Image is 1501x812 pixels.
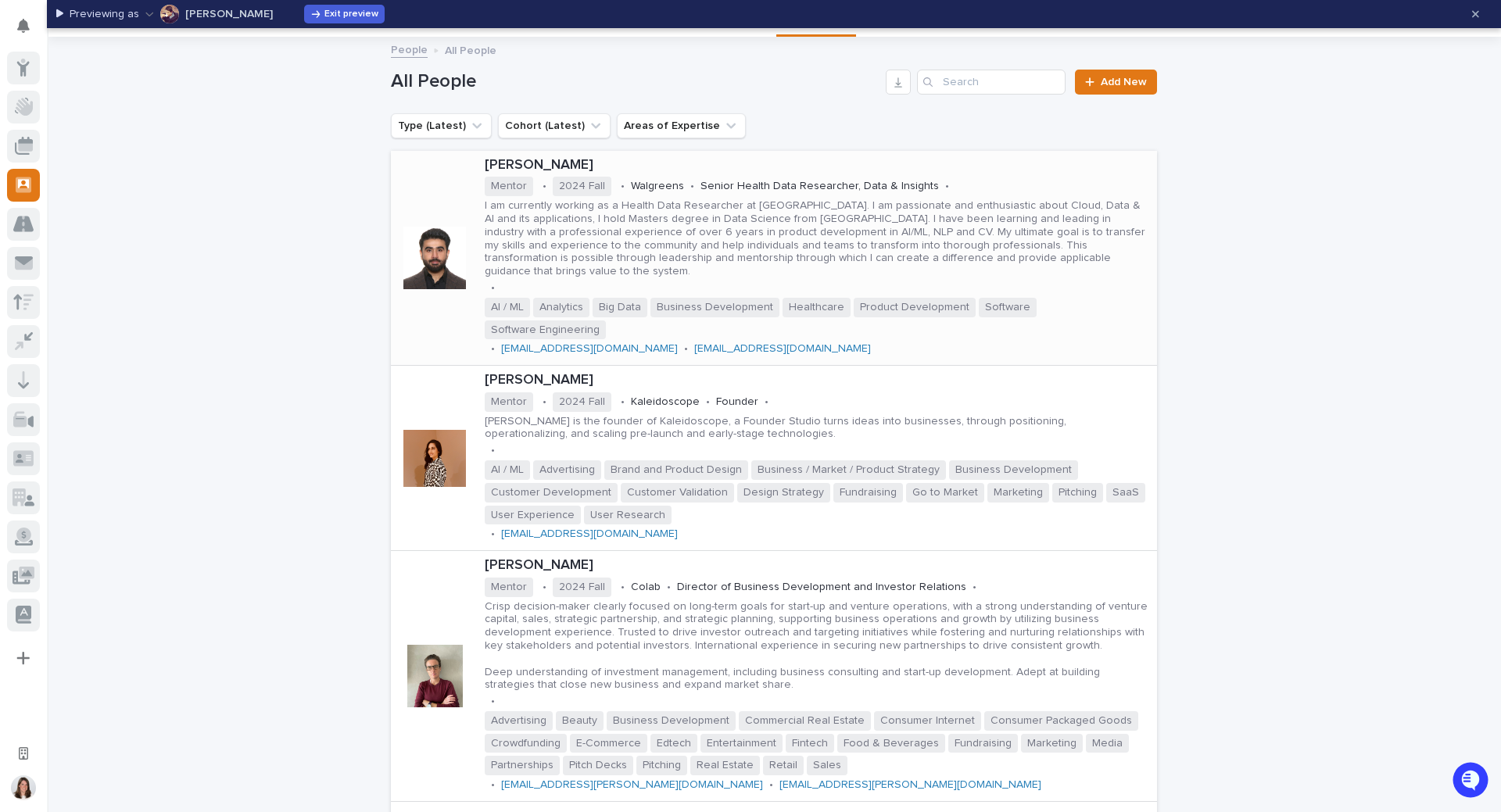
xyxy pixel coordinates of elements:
span: Consumer Internet [874,711,981,731]
p: • [543,395,546,409]
span: Marketing [987,483,1049,503]
p: • [491,528,495,541]
span: Pitch Decks [563,756,633,775]
button: Type (Latest) [391,113,492,138]
button: Notifications [7,9,40,42]
p: Walgreens [631,180,684,193]
iframe: Open customer support [1451,760,1493,803]
button: Cohort (Latest) [498,113,611,138]
span: Exit preview [324,9,378,19]
span: Crowdfunding [485,734,567,753]
span: Pitching [1052,483,1103,503]
span: Advertising [485,711,553,731]
p: Director of Business Development and Investor Relations [677,581,966,594]
span: Entertainment [700,734,783,753]
div: We're available if you need us! [53,190,198,202]
span: Retail [763,756,804,775]
p: [PERSON_NAME] [185,9,273,20]
p: • [621,395,625,409]
p: • [621,180,625,193]
p: [PERSON_NAME] [485,157,1151,174]
p: Kaleidoscope [631,395,700,409]
span: Fundraising [833,483,903,503]
span: Help Docs [31,252,85,267]
span: Marketing [1021,734,1083,753]
span: Fundraising [948,734,1018,753]
p: • [769,778,773,792]
p: Senior Health Data Researcher, Data & Insights [700,180,939,193]
a: [PERSON_NAME]Mentor•2024 Fall•Walgreens•Senior Health Data Researcher, Data & Insights•I am curre... [391,151,1157,366]
input: Clear [41,126,258,142]
p: Founder [716,395,758,409]
button: Open workspace settings [7,737,40,770]
img: Arvind Murthy [160,5,179,23]
button: Arvind Murthy[PERSON_NAME] [145,2,273,27]
p: Crisp decision-maker clearly focused on long-term goals for start-up and venture operations, with... [485,600,1151,692]
p: • [765,395,768,409]
span: Software Engineering [485,320,606,340]
button: Areas of Expertise [617,113,746,138]
p: • [491,281,495,295]
span: Commercial Real Estate [739,711,871,731]
span: Software [979,298,1037,317]
p: • [621,581,625,594]
p: Colab [631,581,661,594]
span: User Research [584,506,672,525]
span: Business / Market / Product Strategy [751,460,946,480]
a: People [391,40,428,58]
span: Mentor [485,578,533,597]
span: Media [1086,734,1129,753]
span: SaaS [1106,483,1145,503]
a: [PERSON_NAME]Mentor•2024 Fall•Kaleidoscope•Founder•[PERSON_NAME] is the founder of Kaleidoscope, ... [391,366,1157,551]
span: AI / ML [485,460,530,480]
span: Add New [1101,77,1147,88]
span: Mentor [485,177,533,196]
p: • [543,180,546,193]
a: [EMAIL_ADDRESS][PERSON_NAME][DOMAIN_NAME] [779,779,1041,790]
a: 📖Help Docs [9,245,91,274]
p: • [706,395,710,409]
span: AI / ML [485,298,530,317]
p: • [543,581,546,594]
p: Previewing as [70,8,139,21]
button: users-avatar [7,771,40,804]
span: Fintech [786,734,834,753]
span: Consumer Packaged Goods [984,711,1138,731]
span: Analytics [533,298,589,317]
button: Exit preview [304,5,385,23]
button: Add a new app... [7,642,40,674]
div: Start new chat [53,174,256,190]
p: • [491,778,495,792]
p: • [491,695,495,708]
p: Welcome 👋 [16,63,285,88]
a: [EMAIL_ADDRESS][PERSON_NAME][DOMAIN_NAME] [501,779,763,790]
span: Customer Validation [621,483,734,503]
h1: All People [391,70,879,93]
span: Business Development [607,711,736,731]
span: Food & Beverages [837,734,945,753]
span: Edtech [650,734,697,753]
span: Pitching [636,756,687,775]
span: Partnerships [485,756,560,775]
p: • [491,342,495,356]
span: Advertising [533,460,601,480]
p: How can we help? [16,88,285,113]
span: Healthcare [783,298,851,317]
span: Customer Development [485,483,618,503]
p: • [945,180,949,193]
span: Beauty [556,711,604,731]
span: Brand and Product Design [604,460,748,480]
button: Start new chat [266,179,285,198]
span: Mentor [485,392,533,412]
a: [EMAIL_ADDRESS][DOMAIN_NAME] [501,528,678,539]
span: Business Development [949,460,1078,480]
span: Pylon [156,290,189,302]
p: I am currently working as a Health Data Researcher at [GEOGRAPHIC_DATA]. I am passionate and enth... [485,199,1151,278]
a: Add New [1075,70,1157,95]
p: • [690,180,694,193]
input: Search [917,70,1066,95]
span: 2024 Fall [553,392,611,412]
p: • [684,342,688,356]
div: 📖 [16,253,28,266]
